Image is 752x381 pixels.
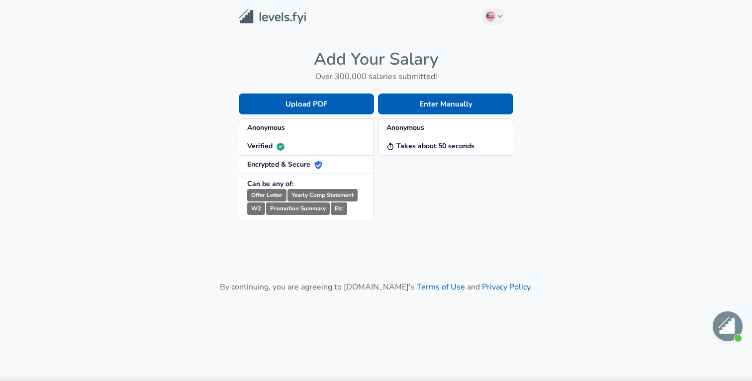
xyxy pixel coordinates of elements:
small: Offer Letter [247,189,286,201]
button: English (US) [482,8,506,25]
small: Yearly Comp Statement [287,189,358,201]
button: Enter Manually [378,94,513,114]
h6: Over 300,000 salaries submitted! [239,70,513,84]
small: Etc [331,202,347,215]
strong: Encrypted & Secure [247,160,322,169]
strong: Takes about 50 seconds [386,141,474,151]
img: English (US) [486,12,494,20]
div: Open chat [713,311,743,341]
strong: Can be any of: [247,179,293,189]
h4: Add Your Salary [239,49,513,70]
a: Privacy Policy [482,282,530,292]
small: W2 [247,202,265,215]
small: Promotion Summary [266,202,330,215]
button: Upload PDF [239,94,374,114]
img: Levels.fyi [239,9,306,24]
strong: Verified [247,141,284,151]
strong: Anonymous [386,123,424,132]
a: Terms of Use [417,282,465,292]
strong: Anonymous [247,123,285,132]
